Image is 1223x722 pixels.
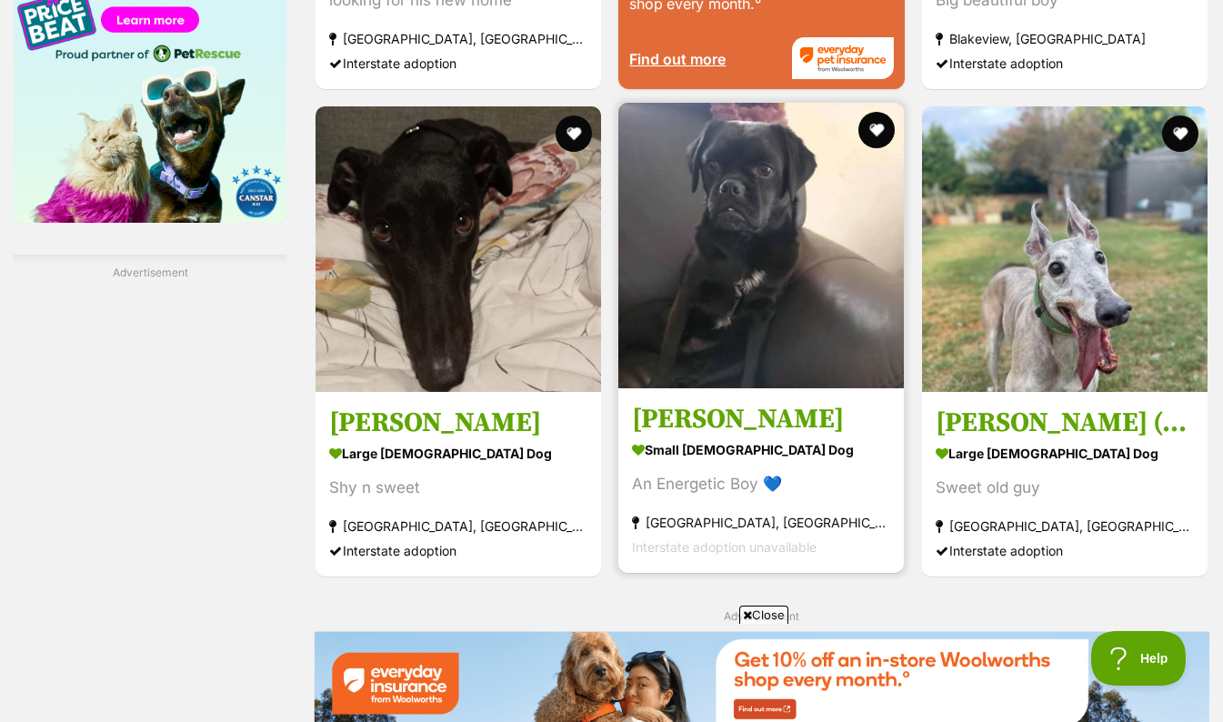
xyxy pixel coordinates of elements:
strong: [GEOGRAPHIC_DATA], [GEOGRAPHIC_DATA] [329,514,587,538]
button: favourite [1162,115,1198,152]
h3: [PERSON_NAME] [632,402,890,436]
strong: large [DEMOGRAPHIC_DATA] Dog [936,440,1194,466]
iframe: Advertisement [171,631,1053,713]
strong: large [DEMOGRAPHIC_DATA] Dog [329,440,587,466]
div: Shy n sweet [329,476,587,500]
div: Interstate adoption [936,538,1194,563]
h3: [PERSON_NAME] (aka [PERSON_NAME]) [936,406,1194,440]
img: Oliver - Pug Dog [618,103,904,388]
div: Sweet old guy [936,476,1194,500]
strong: [GEOGRAPHIC_DATA], [GEOGRAPHIC_DATA] [329,26,587,51]
a: [PERSON_NAME] small [DEMOGRAPHIC_DATA] Dog An Energetic Boy 💙 [GEOGRAPHIC_DATA], [GEOGRAPHIC_DATA... [618,388,904,573]
span: Close [739,606,788,624]
div: An Energetic Boy 💙 [632,472,890,496]
button: favourite [859,112,896,148]
img: Molly - Greyhound Dog [316,106,601,392]
iframe: Help Scout Beacon - Open [1091,631,1187,686]
h3: [PERSON_NAME] [329,406,587,440]
div: Interstate adoption [329,51,587,75]
strong: Blakeview, [GEOGRAPHIC_DATA] [936,26,1194,51]
img: Percy (aka Yankee) - Greyhound Dog [922,106,1208,392]
span: Advertisement [724,609,799,623]
a: [PERSON_NAME] large [DEMOGRAPHIC_DATA] Dog Shy n sweet [GEOGRAPHIC_DATA], [GEOGRAPHIC_DATA] Inter... [316,392,601,577]
span: Interstate adoption unavailable [632,539,817,555]
div: Interstate adoption [936,51,1194,75]
strong: small [DEMOGRAPHIC_DATA] Dog [632,436,890,463]
a: [PERSON_NAME] (aka [PERSON_NAME]) large [DEMOGRAPHIC_DATA] Dog Sweet old guy [GEOGRAPHIC_DATA], [... [922,392,1208,577]
strong: [GEOGRAPHIC_DATA], [GEOGRAPHIC_DATA] [632,510,890,535]
button: favourite [556,115,592,152]
strong: [GEOGRAPHIC_DATA], [GEOGRAPHIC_DATA] [936,514,1194,538]
div: Interstate adoption [329,538,587,563]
